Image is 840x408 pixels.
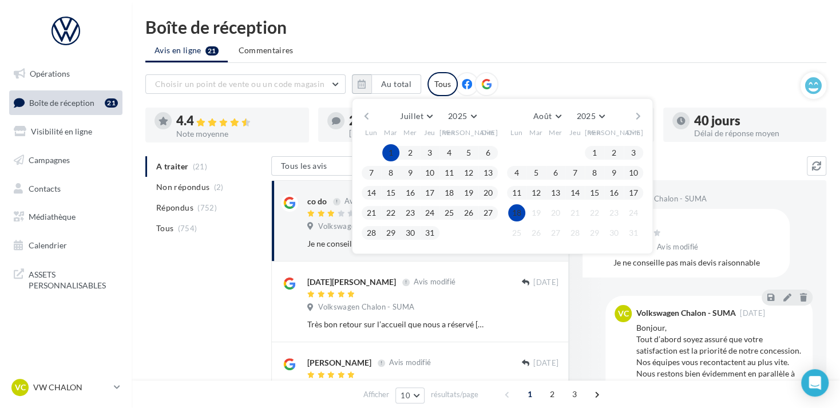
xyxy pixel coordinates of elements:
button: 28 [363,224,380,241]
span: ASSETS PERSONNALISABLES [29,267,118,291]
span: Mer [403,128,417,137]
button: 15 [382,184,399,201]
span: (754) [178,224,197,233]
span: Opérations [30,69,70,78]
span: Tous [156,223,173,234]
div: Tous [427,72,458,96]
button: 24 [625,204,642,221]
span: Lun [365,128,378,137]
button: 19 [460,184,477,201]
button: 4 [441,144,458,161]
button: 26 [460,204,477,221]
button: 27 [547,224,564,241]
span: Mer [549,128,562,137]
span: (2) [214,183,224,192]
button: 6 [480,144,497,161]
button: Août [529,108,565,124]
button: 5 [528,164,545,181]
span: Contacts [29,183,61,193]
span: 2 [543,385,561,403]
button: 4 [508,164,525,181]
span: [DATE] [533,278,558,288]
button: 7 [566,164,584,181]
span: Répondus [156,202,193,213]
a: Campagnes [7,148,125,172]
button: 10 [395,387,425,403]
button: 15 [586,184,603,201]
button: 12 [460,164,477,181]
button: 14 [363,184,380,201]
button: 17 [625,184,642,201]
div: co do [307,196,327,207]
p: VW CHALON [33,382,109,393]
button: 18 [508,204,525,221]
button: 26 [528,224,545,241]
button: 5 [460,144,477,161]
button: 27 [480,204,497,221]
button: 23 [605,204,623,221]
button: 23 [402,204,419,221]
a: Contacts [7,177,125,201]
span: Boîte de réception [29,97,94,107]
span: Afficher [363,389,389,400]
a: Opérations [7,62,125,86]
button: 31 [421,224,438,241]
div: Très bon retour sur l’accueil que nous a réservé [PERSON_NAME] et prestation rapide et de qualité... [307,319,484,330]
span: Visibilité en ligne [31,126,92,136]
button: 29 [586,224,603,241]
span: 10 [401,391,410,400]
button: 9 [402,164,419,181]
button: Tous les avis [271,156,386,176]
button: 19 [528,204,545,221]
span: Non répondus [156,181,209,193]
button: 16 [402,184,419,201]
span: Volkswagen Chalon - SUMA [318,221,414,232]
span: 1 [521,385,539,403]
span: Mar [384,128,398,137]
div: Délai de réponse moyen [694,129,818,137]
button: 22 [382,204,399,221]
button: Au total [352,74,421,94]
button: 3 [625,144,642,161]
span: Août [533,111,552,121]
button: 2025 [572,108,609,124]
span: Avis modifié [657,242,699,251]
button: 16 [605,184,623,201]
span: [DATE] [533,358,558,369]
button: 9 [605,164,623,181]
button: 20 [547,204,564,221]
span: Calendrier [29,240,67,250]
span: Jeu [424,128,435,137]
span: Avis modifié [414,278,455,287]
div: [PERSON_NAME] [307,357,371,369]
span: résultats/page [431,389,478,400]
button: 31 [625,224,642,241]
button: 2 [605,144,623,161]
button: 11 [441,164,458,181]
span: Volkswagen Chalon - SUMA [611,194,707,204]
div: Je ne conseille pas mais devis raisonnable [307,238,484,249]
button: 24 [421,204,438,221]
a: ASSETS PERSONNALISABLES [7,262,125,296]
button: 8 [382,164,399,181]
button: 8 [586,164,603,181]
div: Boîte de réception [145,18,826,35]
button: 12 [528,184,545,201]
span: Commentaires [239,45,294,56]
button: 18 [441,184,458,201]
span: Dim [481,128,495,137]
div: [PERSON_NAME] non répondus [349,129,473,137]
button: 6 [547,164,564,181]
span: Avis modifié [389,358,431,367]
span: Lun [510,128,523,137]
div: 4.4 [176,114,300,128]
a: Visibilité en ligne [7,120,125,144]
button: 7 [363,164,380,181]
button: 22 [586,204,603,221]
div: Volkswagen Chalon - SUMA [636,309,736,317]
div: 40 jours [694,114,818,127]
span: Médiathèque [29,212,76,221]
button: 29 [382,224,399,241]
span: (752) [197,203,217,212]
button: 30 [605,224,623,241]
